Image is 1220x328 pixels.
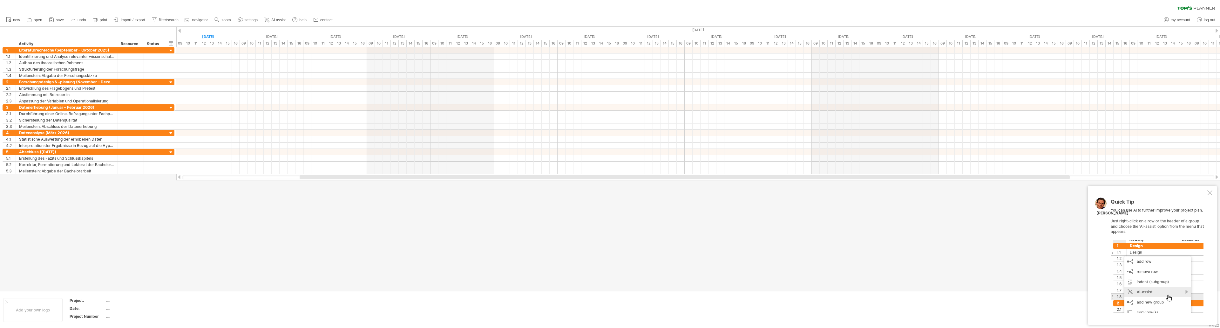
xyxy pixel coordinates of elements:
[19,162,114,168] div: Korrektur, Formatierung und Lektorat der Bachelorarbeit
[288,40,295,47] div: 15
[19,60,114,66] div: Aufbau des theoretischen Rahmens
[6,85,16,91] div: 2.1
[176,33,240,40] div: Wednesday, 15 October 2025
[1098,40,1106,47] div: 13
[19,130,114,136] div: Datenanalyse (März 2026)
[844,40,851,47] div: 13
[303,33,367,40] div: Friday, 17 October 2025
[200,40,208,47] div: 12
[375,40,383,47] div: 10
[423,40,430,47] div: 16
[1129,33,1193,40] div: Thursday, 30 October 2025
[907,40,915,47] div: 13
[605,40,613,47] div: 15
[19,155,114,161] div: Erstellung des Fazits und Schlusskapitels
[121,41,140,47] div: Resource
[645,40,653,47] div: 12
[19,66,114,72] div: Strukturierung der Forschungsfrage
[295,40,303,47] div: 16
[291,16,308,24] a: help
[19,111,114,117] div: Durchführung einer Online-Befragung unter Fachpersonen im Qualitätsmanagement
[573,40,581,47] div: 11
[69,16,88,24] a: undo
[70,314,105,319] div: Project Number
[6,79,16,85] div: 2
[6,111,16,117] div: 3.1
[931,40,939,47] div: 16
[232,40,240,47] div: 16
[589,40,597,47] div: 13
[192,18,208,22] span: navigator
[454,40,462,47] div: 12
[6,66,16,72] div: 1.3
[1096,211,1128,216] div: [PERSON_NAME]
[213,16,233,24] a: zoom
[994,40,1002,47] div: 16
[502,40,510,47] div: 10
[677,40,685,47] div: 16
[462,40,470,47] div: 13
[367,40,375,47] div: 09
[494,40,502,47] div: 09
[820,40,828,47] div: 10
[542,40,550,47] div: 15
[312,16,335,24] a: contact
[780,40,788,47] div: 13
[106,306,159,311] div: ....
[955,40,963,47] div: 11
[899,40,907,47] div: 12
[19,47,114,53] div: Literaturrecherche (September – Oktober 2025)
[1193,40,1201,47] div: 09
[6,155,16,161] div: 5.1
[613,40,621,47] div: 16
[883,40,891,47] div: 10
[963,40,971,47] div: 12
[100,18,107,22] span: print
[438,40,446,47] div: 10
[669,40,677,47] div: 15
[1002,40,1010,47] div: 09
[184,40,192,47] div: 10
[1209,40,1217,47] div: 11
[716,40,724,47] div: 13
[6,117,16,123] div: 3.2
[558,40,566,47] div: 09
[796,40,804,47] div: 15
[19,117,114,123] div: Sicherstellung der Datenqualität
[748,33,812,40] div: Friday, 24 October 2025
[685,33,748,40] div: Thursday, 23 October 2025
[6,136,16,142] div: 4.1
[159,18,179,22] span: filter/search
[1090,40,1098,47] div: 12
[25,16,44,24] a: open
[121,18,145,22] span: import / export
[1171,18,1190,22] span: my account
[56,18,64,22] span: save
[812,40,820,47] div: 09
[6,143,16,149] div: 4.2
[320,18,333,22] span: contact
[19,98,114,104] div: Anpassung der Variablen und Operationalisierung
[6,73,16,79] div: 1.4
[6,130,16,136] div: 4
[19,53,114,59] div: Identifizierung und Analyse relevanter wissenschaftlicher Literatur
[19,73,114,79] div: Meilenstein: Abgabe der Forschungsskizze
[724,40,732,47] div: 14
[367,33,430,40] div: Saturday, 18 October 2025
[256,40,264,47] div: 11
[1042,40,1050,47] div: 14
[788,40,796,47] div: 14
[383,40,391,47] div: 11
[470,40,478,47] div: 14
[558,33,621,40] div: Tuesday, 21 October 2025
[693,40,701,47] div: 10
[764,40,772,47] div: 11
[494,33,558,40] div: Monday, 20 October 2025
[6,92,16,98] div: 2.2
[70,298,105,303] div: Project:
[6,47,16,53] div: 1
[566,40,573,47] div: 10
[299,18,307,22] span: help
[280,40,288,47] div: 14
[581,40,589,47] div: 12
